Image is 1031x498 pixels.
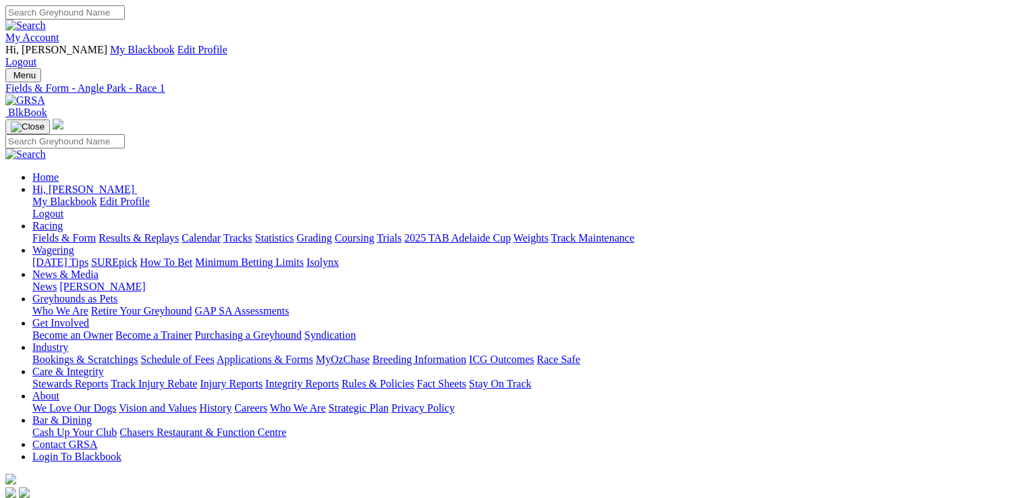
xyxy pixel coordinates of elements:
a: Track Maintenance [551,232,634,244]
a: Who We Are [32,305,88,316]
a: Isolynx [306,256,339,268]
a: Home [32,171,59,183]
a: My Blackbook [32,196,97,207]
input: Search [5,5,125,20]
a: [PERSON_NAME] [59,281,145,292]
a: [DATE] Tips [32,256,88,268]
a: Schedule of Fees [140,354,214,365]
input: Search [5,134,125,148]
img: facebook.svg [5,487,16,498]
span: Menu [13,70,36,80]
a: Edit Profile [100,196,150,207]
img: GRSA [5,94,45,107]
a: Results & Replays [99,232,179,244]
a: Who We Are [270,402,326,414]
div: My Account [5,44,1015,68]
button: Toggle navigation [5,119,50,134]
a: Get Involved [32,317,89,329]
a: Grading [297,232,332,244]
span: Hi, [PERSON_NAME] [5,44,107,55]
a: Statistics [255,232,294,244]
a: Fact Sheets [417,378,466,389]
a: Cash Up Your Club [32,426,117,438]
a: Trials [377,232,401,244]
a: Industry [32,341,68,353]
a: Tracks [223,232,252,244]
div: Hi, [PERSON_NAME] [32,196,1015,220]
a: Privacy Policy [391,402,455,414]
span: BlkBook [8,107,47,118]
a: Breeding Information [372,354,466,365]
a: My Blackbook [110,44,175,55]
a: Chasers Restaurant & Function Centre [119,426,286,438]
img: Search [5,20,46,32]
a: Rules & Policies [341,378,414,389]
a: My Account [5,32,59,43]
a: ICG Outcomes [469,354,534,365]
a: Calendar [182,232,221,244]
span: Hi, [PERSON_NAME] [32,184,134,195]
a: Racing [32,220,63,231]
a: Logout [32,208,63,219]
a: MyOzChase [316,354,370,365]
a: Stay On Track [469,378,531,389]
a: Syndication [304,329,356,341]
a: Injury Reports [200,378,262,389]
a: About [32,390,59,402]
div: Wagering [32,256,1015,269]
a: BlkBook [5,107,47,118]
a: News [32,281,57,292]
div: Get Involved [32,329,1015,341]
a: Care & Integrity [32,366,104,377]
a: Wagering [32,244,74,256]
a: Become a Trainer [115,329,192,341]
a: News & Media [32,269,99,280]
a: Coursing [335,232,374,244]
a: Vision and Values [119,402,196,414]
a: Weights [513,232,549,244]
a: Careers [234,402,267,414]
div: About [32,402,1015,414]
div: Care & Integrity [32,378,1015,390]
a: Contact GRSA [32,439,97,450]
a: Logout [5,56,36,67]
img: logo-grsa-white.png [53,119,63,130]
div: Greyhounds as Pets [32,305,1015,317]
a: Greyhounds as Pets [32,293,117,304]
a: Purchasing a Greyhound [195,329,302,341]
a: Bookings & Scratchings [32,354,138,365]
button: Toggle navigation [5,68,41,82]
div: Racing [32,232,1015,244]
a: Fields & Form - Angle Park - Race 1 [5,82,1015,94]
a: SUREpick [91,256,137,268]
a: Edit Profile [177,44,227,55]
img: Search [5,148,46,161]
a: Track Injury Rebate [111,378,197,389]
a: How To Bet [140,256,193,268]
a: Login To Blackbook [32,451,121,462]
a: GAP SA Assessments [195,305,289,316]
a: History [199,402,231,414]
a: Become an Owner [32,329,113,341]
a: Stewards Reports [32,378,108,389]
a: 2025 TAB Adelaide Cup [404,232,511,244]
a: We Love Our Dogs [32,402,116,414]
a: Hi, [PERSON_NAME] [32,184,137,195]
a: Applications & Forms [217,354,313,365]
img: Close [11,121,45,132]
div: Bar & Dining [32,426,1015,439]
a: Race Safe [536,354,580,365]
img: twitter.svg [19,487,30,498]
a: Integrity Reports [265,378,339,389]
a: Bar & Dining [32,414,92,426]
a: Strategic Plan [329,402,389,414]
div: News & Media [32,281,1015,293]
a: Retire Your Greyhound [91,305,192,316]
a: Minimum Betting Limits [195,256,304,268]
a: Fields & Form [32,232,96,244]
div: Industry [32,354,1015,366]
img: logo-grsa-white.png [5,474,16,485]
